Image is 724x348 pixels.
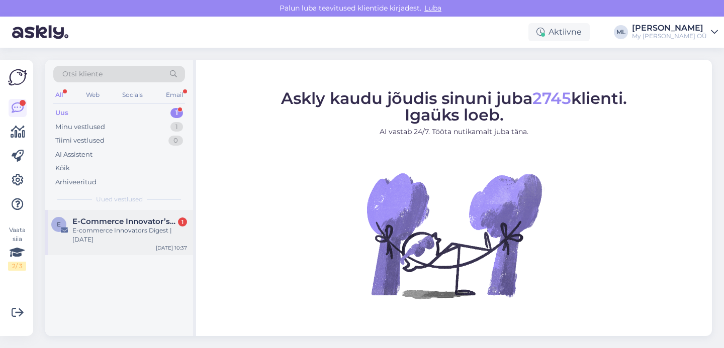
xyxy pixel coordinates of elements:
[156,244,187,252] div: [DATE] 10:37
[168,136,183,146] div: 0
[55,177,97,187] div: Arhiveeritud
[55,163,70,173] div: Kõik
[178,217,187,226] div: 1
[164,88,185,101] div: Email
[528,23,590,41] div: Aktiivne
[632,32,707,40] div: My [PERSON_NAME] OÜ
[72,226,187,244] div: E-commerce Innovators Digest | [DATE]
[632,24,707,32] div: [PERSON_NAME]
[55,136,105,146] div: Tiimi vestlused
[53,88,65,101] div: All
[281,88,627,124] span: Askly kaudu jõudis sinuni juba klienti. Igaüks loeb.
[55,122,105,132] div: Minu vestlused
[281,126,627,137] p: AI vastab 24/7. Tööta nutikamalt juba täna.
[170,108,183,118] div: 1
[96,195,143,204] span: Uued vestlused
[55,150,93,160] div: AI Assistent
[614,25,628,39] div: ML
[84,88,102,101] div: Web
[57,220,61,228] span: E
[55,108,68,118] div: Uus
[72,217,177,226] span: E-Commerce Innovator’s Journal
[120,88,145,101] div: Socials
[421,4,444,13] span: Luba
[364,145,545,325] img: No Chat active
[8,225,26,271] div: Vaata siia
[8,68,27,87] img: Askly Logo
[62,69,103,79] span: Otsi kliente
[632,24,718,40] a: [PERSON_NAME]My [PERSON_NAME] OÜ
[8,262,26,271] div: 2 / 3
[170,122,183,132] div: 1
[532,88,571,107] span: 2745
